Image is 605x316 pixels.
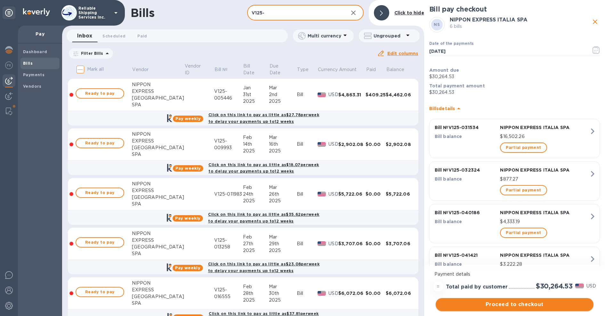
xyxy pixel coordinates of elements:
span: Amount [339,66,365,73]
div: NIPPON [132,131,184,138]
b: NIPPON EXPRESS ITALIA SPA [450,17,528,23]
div: EXPRESS [132,88,184,95]
div: NIPPON [132,81,184,88]
span: Inbox [77,31,92,40]
p: Bill № V125-040186 [435,209,498,216]
p: Amount [339,66,357,73]
img: Foreign exchange [5,61,13,69]
p: Type [297,66,309,73]
div: Bill [297,91,318,98]
div: NIPPON [132,230,184,237]
p: NIPPON EXPRESS ITALIA SPA [500,252,589,258]
span: Vendor ID [185,63,214,76]
button: Ready to pay [76,287,124,297]
div: $6,072.06 [338,290,366,296]
span: Vendor [132,66,157,73]
div: $5,722.06 [386,191,413,197]
div: 2025 [243,148,269,154]
span: Ready to pay [81,139,118,147]
div: [GEOGRAPHIC_DATA] [132,244,184,250]
h2: $30,264.53 [536,282,573,290]
div: SPA [132,300,184,307]
div: $0.00 [366,191,386,197]
div: 2025 [243,198,269,204]
div: 2025 [243,98,269,105]
p: USD [586,283,596,289]
span: Ready to pay [81,189,118,197]
div: $2,902.08 [386,141,413,148]
div: Bill [297,191,318,198]
b: NS [434,22,440,27]
div: 2025 [269,198,297,204]
p: NIPPON EXPRESS ITALIA SPA [500,124,589,131]
span: Partial payment [506,144,541,151]
div: SPA [132,151,184,158]
div: EXPRESS [132,138,184,144]
div: $5,722.06 [338,191,366,197]
p: Vendor [132,66,149,73]
p: Paid [366,66,376,73]
img: USD [318,142,326,147]
div: SPA [132,250,184,257]
p: USD [328,290,338,297]
div: 14th [243,141,269,148]
div: 2025 [269,247,297,254]
p: Mark all [87,66,104,73]
div: Mar [269,184,297,191]
div: Bill [297,290,318,297]
div: [GEOGRAPHIC_DATA] [132,194,184,201]
p: $877.27 [500,176,589,182]
p: Bill balance [435,133,498,140]
p: Bill № V125-041421 [435,252,498,258]
h1: Bills [131,6,154,20]
div: Feb [243,134,269,141]
b: Pay weekly [175,265,200,270]
h2: Bill pay checkout [429,5,600,13]
p: NIPPON EXPRESS ITALIA SPA [500,209,589,216]
div: SPA [132,101,184,108]
p: $30,264.53 [429,89,600,96]
div: V125-011983 [214,191,243,198]
b: Pay weekly [175,216,200,221]
span: Type [297,66,317,73]
div: EXPRESS [132,187,184,194]
p: Due Date [270,63,288,76]
div: 29th [269,240,297,247]
span: Paid [137,33,147,39]
p: NIPPON EXPRESS ITALIA SPA [500,167,589,173]
div: NIPPON [132,181,184,187]
div: V125-013258 [214,237,243,250]
b: Click on this link to pay as little as $35.62 per week to delay your payments up to 12 weeks [208,212,319,223]
p: Vendor ID [185,63,205,76]
div: V125-016555 [214,287,243,300]
p: $3,222.28 [500,261,589,268]
div: $6,072.06 [386,290,413,296]
span: Ready to pay [81,90,118,97]
b: Pay weekly [175,166,201,171]
div: 2025 [269,148,297,154]
div: 31st [243,91,269,98]
span: Balance [386,66,413,73]
div: $2,902.08 [338,141,366,148]
p: $16,502.26 [500,133,589,140]
b: Click to hide [394,10,424,15]
div: NIPPON [132,280,184,287]
div: 2025 [269,98,297,105]
b: Dashboard [23,49,47,54]
p: Payment details [434,271,595,278]
b: Bills [23,61,33,66]
div: 16th [269,141,297,148]
button: Ready to pay [76,237,124,247]
div: SPA [132,201,184,207]
button: Bill №V125-040186NIPPON EXPRESS ITALIA SPABill balance$4,333.19Partial payment [429,204,600,243]
button: Proceed to checkout [436,298,593,311]
div: 2025 [269,297,297,304]
div: EXPRESS [132,287,184,293]
button: Bill №V125-032324NIPPON EXPRESS ITALIA SPABill balance$877.27Partial payment [429,161,600,201]
div: 28th [243,290,269,297]
button: Ready to pay [76,88,124,99]
b: Bill s details [429,106,455,111]
button: Bill №V125-031534NIPPON EXPRESS ITALIA SPABill balance$16,502.26Partial payment [429,119,600,158]
div: $0.00 [366,240,386,247]
div: Jan [243,85,269,91]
